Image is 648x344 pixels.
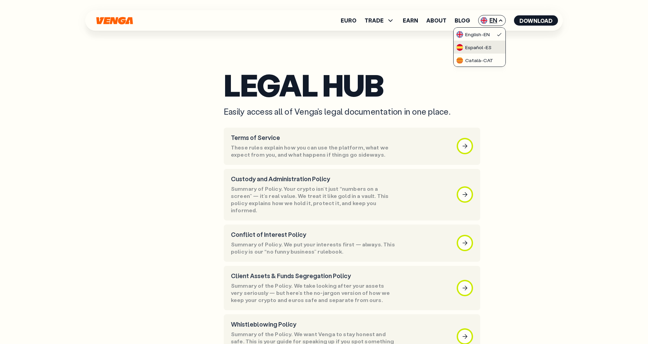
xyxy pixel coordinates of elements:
[454,28,505,41] a: flag-ukEnglish-EN
[231,144,397,158] p: These rules explain how you can use the platform, what we expect from you, and what happens if th...
[403,18,418,23] a: Earn
[481,17,487,24] img: flag-uk
[231,134,397,142] p: Terms of Service
[426,18,446,23] a: About
[456,57,493,64] div: Català - CAT
[454,54,505,67] a: flag-catCatalà-CAT
[231,321,397,328] p: Whistleblowing Policy
[224,128,553,165] a: Terms of ServiceThese rules explain how you can use the platform, what we expect from you, and wh...
[231,272,397,280] p: Client Assets & Funds Segregation Policy
[224,72,553,98] h1: Legal Hub
[456,44,463,51] img: flag-es
[456,57,463,64] img: flag-cat
[456,31,463,38] img: flag-uk
[231,175,397,183] p: Custody and Administration Policy
[456,31,490,38] div: English - EN
[478,15,506,26] span: EN
[224,169,553,220] a: Custody and Administration PolicySummary of Policy. Your crypto isn’t just “numbers on a screen” ...
[224,106,553,117] p: Easily access all of Venga's legal documentation in one place.
[514,15,558,26] button: Download
[231,185,397,214] p: Summary of Policy. Your crypto isn’t just “numbers on a screen” — it’s real value. We treat it li...
[456,44,491,51] div: Español - ES
[231,282,397,303] p: Summary of the Policy. We take looking after your assets very seriously — but here’s the no-jargo...
[95,17,134,25] svg: Home
[341,18,356,23] a: Euro
[231,241,397,255] p: Summary of Policy. We put your interests first — always. This policy is our “no funny business” r...
[455,18,470,23] a: Blog
[365,16,395,25] span: TRADE
[224,225,553,262] a: Conflict of Interest PolicySummary of Policy. We put your interests first — always. This policy i...
[231,231,397,239] p: Conflict of Interest Policy
[454,41,505,54] a: flag-esEspañol-ES
[224,266,553,310] a: Client Assets & Funds Segregation PolicySummary of the Policy. We take looking after your assets ...
[365,18,384,23] span: TRADE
